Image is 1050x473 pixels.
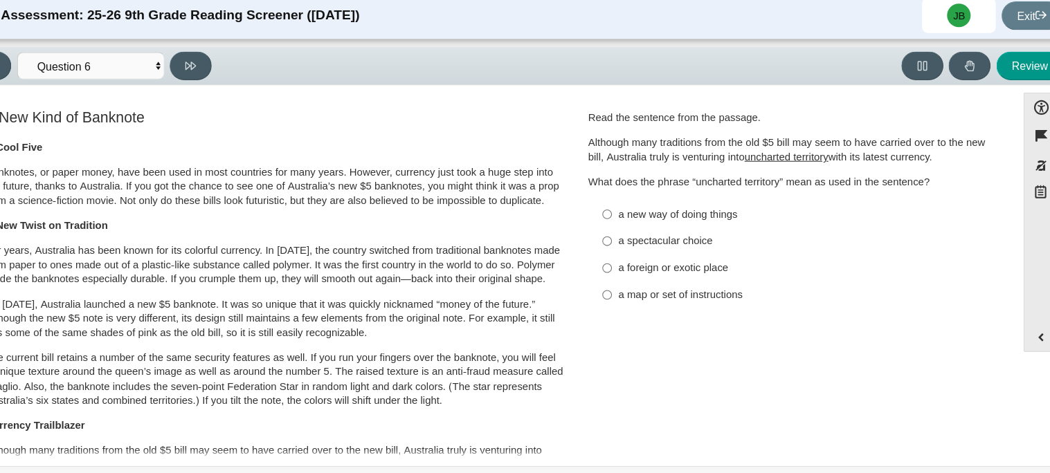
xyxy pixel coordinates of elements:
p: Banknotes, or paper money, have been used in most countries for many years. However, currency jus... [26,163,570,204]
div: a map or set of instructions [621,278,970,292]
button: Notepad [1002,176,1036,205]
div: a spectacular choice [621,228,970,241]
b: Currency Trailblazer [26,401,120,414]
h3: A New Kind of Banknote [26,111,570,126]
p: Read the sentence from the passage. [592,112,977,126]
p: The current bill retains a number of the same security features as well. If you run your fingers ... [26,337,570,391]
button: Flag item [1002,122,1036,149]
b: A Cool Five [26,140,80,152]
button: Toggle response masking [1002,149,1036,176]
span: JB [935,17,946,27]
a: Carmen School of Science & Technology [6,26,35,37]
a: Exit [981,9,1038,36]
button: Expand menu. Displays the button labels. [1002,311,1035,337]
b: A New Twist on Tradition [26,213,141,225]
p: On [DATE], Australia launched a new $5 banknote. It was so unique that it was quickly nicknamed “... [26,287,570,328]
u: uncharted territory [739,149,818,161]
div: Assessment items [14,95,988,440]
p: What does the phrase “uncharted territory” mean as used in the sentence? [592,172,977,186]
p: For years, Australia has been known for its colorful currency. In [DATE], the country switched fr... [26,236,570,277]
img: Carmen School of Science & Technology [6,6,35,35]
button: Review [976,56,1039,83]
div: a new way of doing things [621,203,970,216]
div: Assessment: 25-26 9th Grade Reading Screener ([DATE]) [41,6,378,39]
button: Open Accessibility Menu [1002,95,1036,122]
div: a foreign or exotic place [621,253,970,267]
p: Although many traditions from the old $5 bill may seem to have carried over to the new bill, Aust... [592,136,977,163]
button: Raise Your Hand [931,56,970,83]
